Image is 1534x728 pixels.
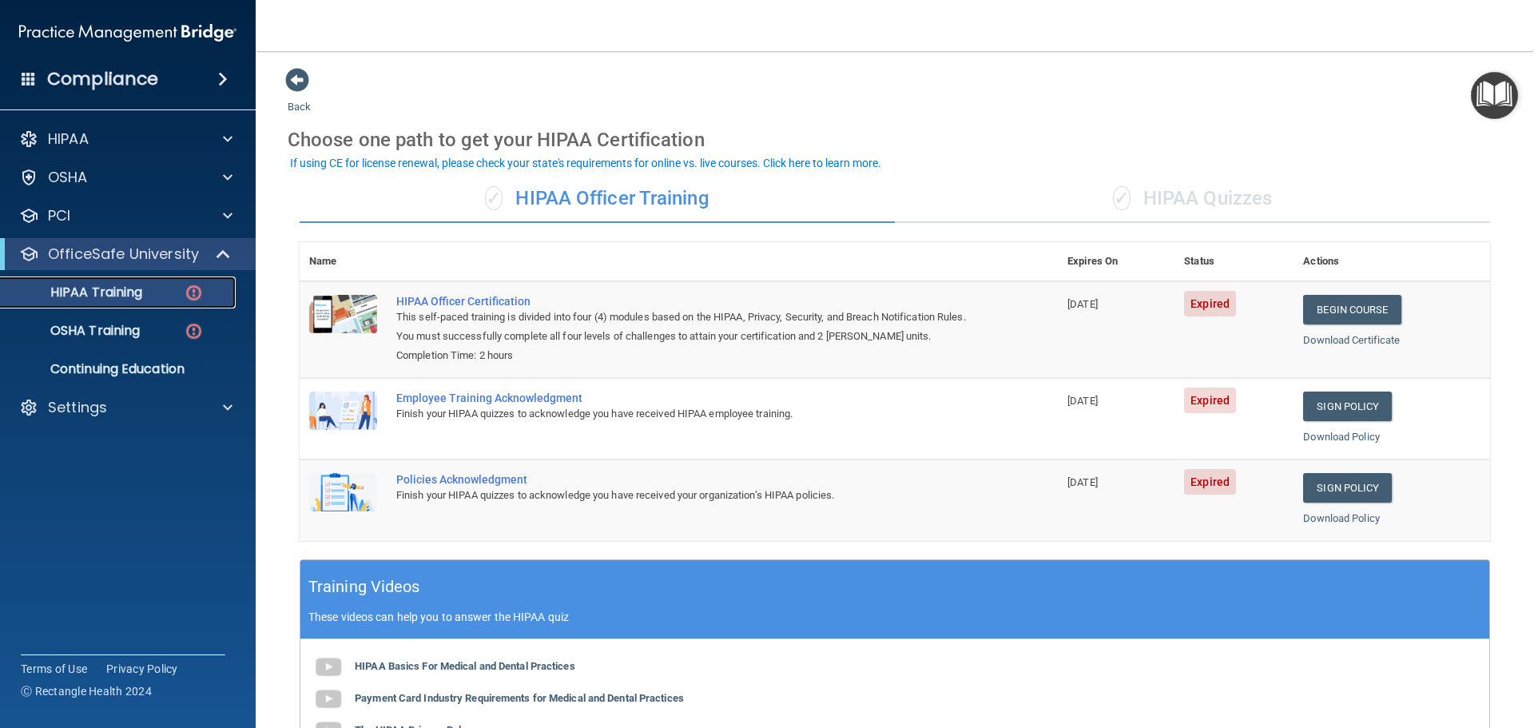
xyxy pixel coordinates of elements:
[396,486,978,505] div: Finish your HIPAA quizzes to acknowledge you have received your organization’s HIPAA policies.
[396,404,978,424] div: Finish your HIPAA quizzes to acknowledge you have received HIPAA employee training.
[396,392,978,404] div: Employee Training Acknowledgment
[288,82,311,113] a: Back
[396,295,978,308] a: HIPAA Officer Certification
[10,284,142,300] p: HIPAA Training
[288,155,884,171] button: If using CE for license renewal, please check your state's requirements for online vs. live cours...
[1303,512,1380,524] a: Download Policy
[19,129,232,149] a: HIPAA
[1303,334,1400,346] a: Download Certificate
[10,323,140,339] p: OSHA Training
[312,651,344,683] img: gray_youtube_icon.38fcd6cc.png
[308,611,1481,623] p: These videos can help you to answer the HIPAA quiz
[48,168,88,187] p: OSHA
[396,473,978,486] div: Policies Acknowledgment
[1294,242,1490,281] th: Actions
[184,321,204,341] img: danger-circle.6113f641.png
[355,660,575,672] b: HIPAA Basics For Medical and Dental Practices
[396,308,978,346] div: This self-paced training is divided into four (4) modules based on the HIPAA, Privacy, Security, ...
[895,175,1490,223] div: HIPAA Quizzes
[300,242,387,281] th: Name
[1471,72,1518,119] button: Open Resource Center
[48,129,89,149] p: HIPAA
[1303,392,1392,421] a: Sign Policy
[312,683,344,715] img: gray_youtube_icon.38fcd6cc.png
[396,346,978,365] div: Completion Time: 2 hours
[19,206,232,225] a: PCI
[1303,295,1401,324] a: Begin Course
[1058,242,1174,281] th: Expires On
[19,168,232,187] a: OSHA
[19,398,232,417] a: Settings
[485,186,503,210] span: ✓
[47,68,158,90] h4: Compliance
[1303,473,1392,503] a: Sign Policy
[1067,298,1098,310] span: [DATE]
[1067,476,1098,488] span: [DATE]
[355,692,684,704] b: Payment Card Industry Requirements for Medical and Dental Practices
[48,206,70,225] p: PCI
[19,17,236,49] img: PMB logo
[48,398,107,417] p: Settings
[19,245,232,264] a: OfficeSafe University
[1184,291,1236,316] span: Expired
[21,683,152,699] span: Ⓒ Rectangle Health 2024
[1067,395,1098,407] span: [DATE]
[10,361,229,377] p: Continuing Education
[308,573,420,601] h5: Training Videos
[1174,242,1294,281] th: Status
[1303,431,1380,443] a: Download Policy
[300,175,895,223] div: HIPAA Officer Training
[48,245,199,264] p: OfficeSafe University
[106,661,178,677] a: Privacy Policy
[290,157,881,169] div: If using CE for license renewal, please check your state's requirements for online vs. live cours...
[21,661,87,677] a: Terms of Use
[1184,388,1236,413] span: Expired
[1184,469,1236,495] span: Expired
[288,117,1502,163] div: Choose one path to get your HIPAA Certification
[184,283,204,303] img: danger-circle.6113f641.png
[1113,186,1131,210] span: ✓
